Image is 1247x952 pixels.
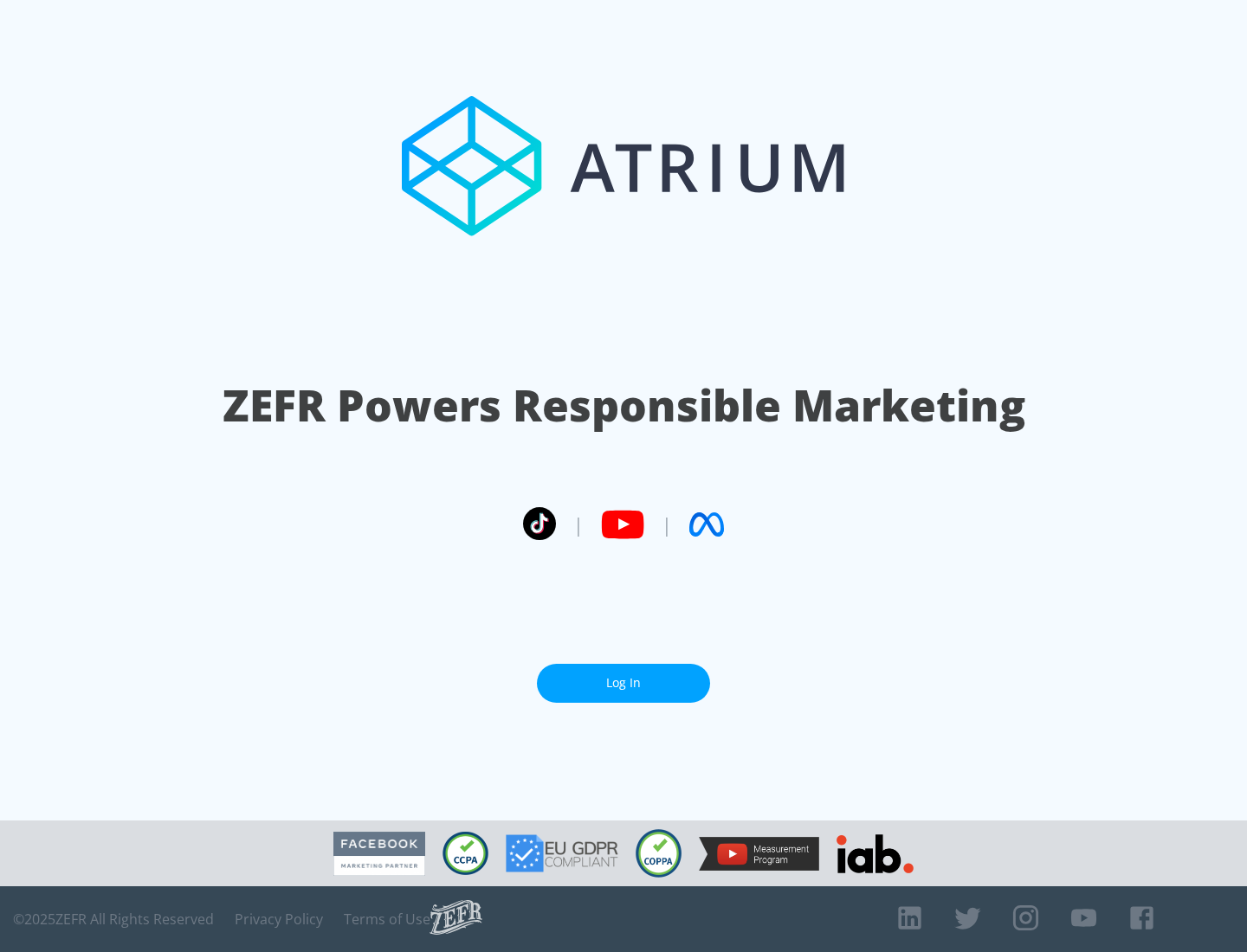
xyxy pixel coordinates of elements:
span: © 2025 ZEFR All Rights Reserved [13,910,214,928]
span: | [662,511,672,537]
a: Log In [537,664,710,703]
img: Facebook Marketing Partner [333,832,425,876]
img: GDPR Compliant [506,834,618,872]
span: | [573,511,584,537]
img: YouTube Measurement Program [699,837,819,871]
img: IAB [837,834,914,873]
img: COPPA Compliant [636,829,682,878]
img: CCPA Compliant [443,832,488,875]
a: Privacy Policy [235,910,323,928]
h1: ZEFR Powers Responsible Marketing [223,376,1025,435]
a: Terms of Use [344,910,430,928]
